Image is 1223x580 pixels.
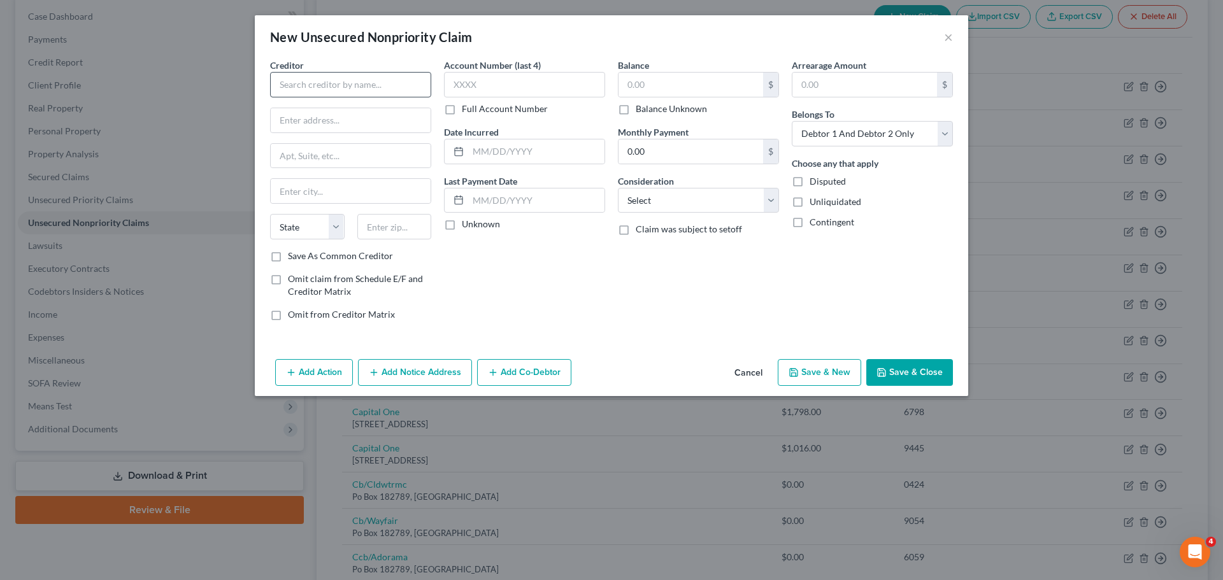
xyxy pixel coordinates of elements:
[462,218,500,230] label: Unknown
[477,359,571,386] button: Add Co-Debtor
[619,73,763,97] input: 0.00
[1180,537,1210,567] iframe: Intercom live chat
[270,28,472,46] div: New Unsecured Nonpriority Claim
[275,359,353,386] button: Add Action
[358,359,472,386] button: Add Notice Address
[792,73,937,97] input: 0.00
[271,179,431,203] input: Enter city...
[444,174,517,188] label: Last Payment Date
[270,60,304,71] span: Creditor
[636,103,707,115] label: Balance Unknown
[288,273,423,297] span: Omit claim from Schedule E/F and Creditor Matrix
[462,103,548,115] label: Full Account Number
[468,188,604,213] input: MM/DD/YYYY
[792,157,878,170] label: Choose any that apply
[288,309,395,320] span: Omit from Creditor Matrix
[468,139,604,164] input: MM/DD/YYYY
[792,109,834,120] span: Belongs To
[618,59,649,72] label: Balance
[618,125,689,139] label: Monthly Payment
[444,72,605,97] input: XXXX
[357,214,432,239] input: Enter zip...
[810,176,846,187] span: Disputed
[724,360,773,386] button: Cancel
[810,216,854,227] span: Contingent
[810,196,861,207] span: Unliquidated
[778,359,861,386] button: Save & New
[944,29,953,45] button: ×
[288,250,393,262] label: Save As Common Creditor
[937,73,952,97] div: $
[636,223,742,234] span: Claim was subject to setoff
[271,108,431,132] input: Enter address...
[271,144,431,168] input: Apt, Suite, etc...
[618,174,674,188] label: Consideration
[866,359,953,386] button: Save & Close
[1206,537,1216,547] span: 4
[444,59,541,72] label: Account Number (last 4)
[619,139,763,164] input: 0.00
[763,139,778,164] div: $
[792,59,866,72] label: Arrearage Amount
[444,125,499,139] label: Date Incurred
[763,73,778,97] div: $
[270,72,431,97] input: Search creditor by name...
